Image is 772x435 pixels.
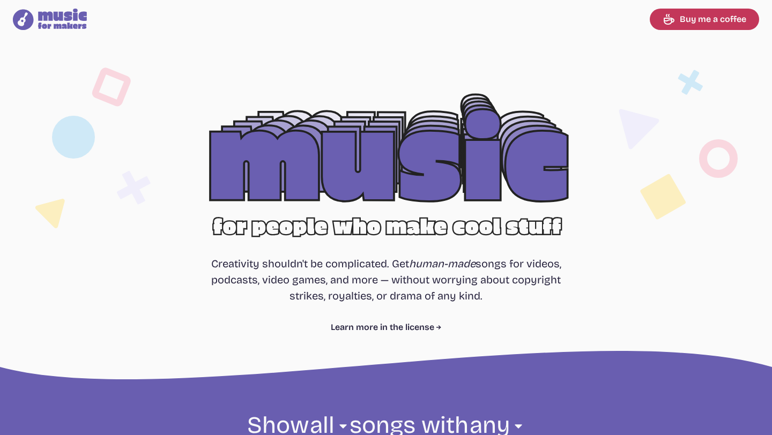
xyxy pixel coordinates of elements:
a: Learn more in the license [331,321,442,334]
p: Creativity shouldn't be complicated. Get songs for videos, podcasts, video games, and more — with... [211,256,561,304]
i: human-made [409,257,476,270]
a: Buy me a coffee [650,9,759,30]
